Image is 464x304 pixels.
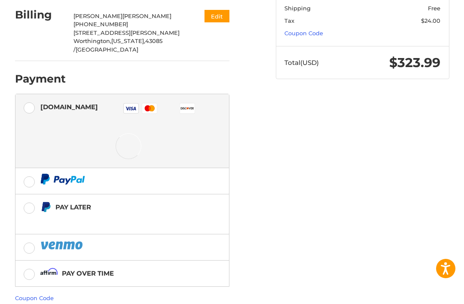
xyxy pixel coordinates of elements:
[15,72,66,86] h2: Payment
[284,30,323,37] a: Coupon Code
[111,37,145,44] span: [US_STATE],
[73,29,180,36] span: [STREET_ADDRESS][PERSON_NAME]
[284,5,311,12] span: Shipping
[284,58,319,67] span: Total (USD)
[40,202,51,212] img: Pay Later icon
[55,200,217,214] div: Pay Later
[205,10,229,22] button: Edit
[40,240,84,251] img: PayPal icon
[122,12,171,19] span: [PERSON_NAME]
[40,174,85,184] img: PayPal icon
[421,17,440,24] span: $24.00
[15,295,54,301] a: Coupon Code
[73,21,128,28] span: [PHONE_NUMBER]
[62,266,114,280] div: Pay over time
[73,37,111,44] span: Worthington,
[73,12,122,19] span: [PERSON_NAME]
[428,5,440,12] span: Free
[15,8,65,21] h2: Billing
[393,281,464,304] iframe: Google Customer Reviews
[40,268,58,279] img: Affirm icon
[40,216,217,224] iframe: PayPal Message 1
[73,37,162,53] span: 43085 /
[76,46,138,53] span: [GEOGRAPHIC_DATA]
[284,17,294,24] span: Tax
[40,100,98,114] div: [DOMAIN_NAME]
[389,55,440,71] span: $323.99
